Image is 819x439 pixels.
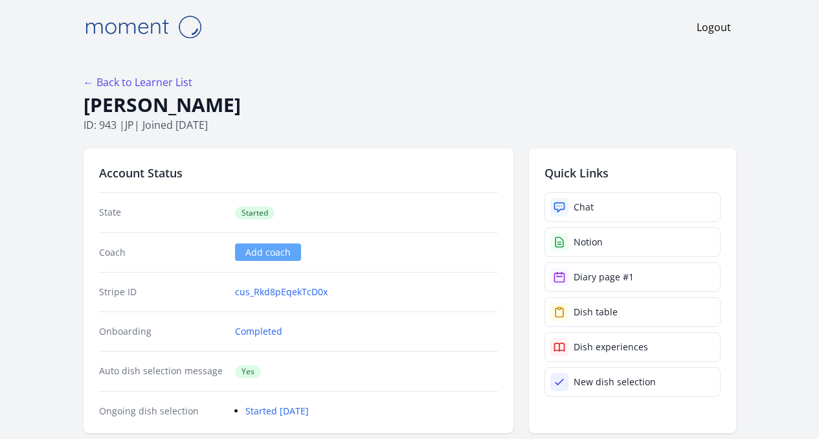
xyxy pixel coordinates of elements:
a: New dish selection [544,367,721,397]
a: Chat [544,192,721,222]
div: New dish selection [574,376,656,388]
dt: State [99,206,225,219]
a: Diary page #1 [544,262,721,292]
dt: Onboarding [99,325,225,338]
a: Started [DATE] [245,405,309,417]
p: ID: 943 | | Joined [DATE] [84,117,736,133]
a: Add coach [235,243,301,261]
h2: Quick Links [544,164,721,182]
div: Chat [574,201,594,214]
dt: Auto dish selection message [99,365,225,378]
span: jp [125,118,134,132]
dt: Coach [99,246,225,259]
a: cus_Rkd8pEqekTcD0x [235,286,328,298]
a: Dish table [544,297,721,327]
a: Completed [235,325,282,338]
span: Started [235,207,275,219]
a: Dish experiences [544,332,721,362]
h1: [PERSON_NAME] [84,93,736,117]
div: Notion [574,236,603,249]
img: Moment [78,10,208,43]
a: Notion [544,227,721,257]
dt: Stripe ID [99,286,225,298]
a: ← Back to Learner List [84,75,192,89]
a: Logout [697,19,731,35]
div: Diary page #1 [574,271,634,284]
h2: Account Status [99,164,498,182]
dt: Ongoing dish selection [99,405,225,418]
div: Dish table [574,306,618,319]
div: Dish experiences [574,341,648,354]
span: Yes [235,365,261,378]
